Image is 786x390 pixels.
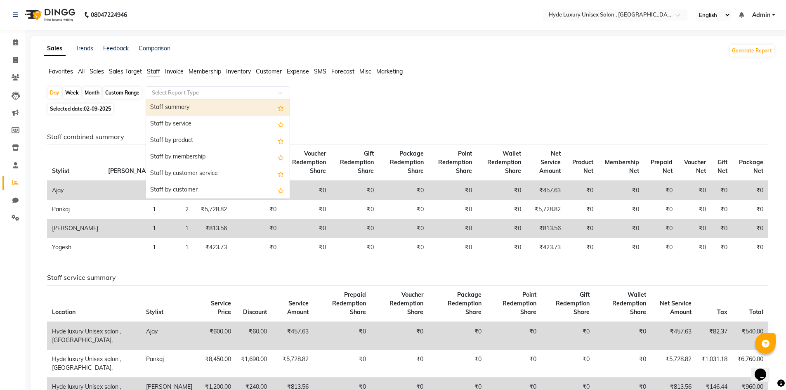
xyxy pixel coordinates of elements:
a: Comparison [139,45,170,52]
td: 2 [161,200,194,219]
td: ₹540.00 [732,322,768,350]
span: [PERSON_NAME] [108,167,156,175]
td: ₹0 [541,350,595,377]
td: ₹0 [595,350,651,377]
td: ₹5,728.82 [194,200,232,219]
span: Add this report to Favorites List [278,136,284,146]
span: Gift Redemption Share [340,150,374,175]
span: Prepaid Net [651,158,673,175]
td: ₹0 [598,181,644,200]
td: ₹0 [732,238,768,257]
td: ₹0 [677,181,711,200]
iframe: chat widget [751,357,778,382]
td: 1 [103,181,161,200]
td: ₹0 [232,238,281,257]
span: Location [52,308,76,316]
button: Generate Report [730,45,774,57]
td: Ajay [47,181,103,200]
td: ₹0 [598,200,644,219]
td: ₹0 [429,181,477,200]
td: ₹0 [595,322,651,350]
td: ₹0 [711,219,732,238]
td: ₹813.56 [194,219,232,238]
td: ₹600.00 [197,322,236,350]
span: Wallet Redemption Share [612,291,646,316]
div: Staff by product [146,132,290,149]
span: Stylist [146,308,163,316]
td: ₹0 [477,181,526,200]
b: 08047224946 [91,3,127,26]
td: ₹0 [371,350,428,377]
span: Add this report to Favorites List [278,185,284,195]
span: Staff [147,68,160,75]
td: ₹0 [379,181,429,200]
td: ₹0 [644,200,677,219]
span: Package Redemption Share [448,291,482,316]
ng-dropdown-panel: Options list [146,99,290,199]
span: Membership [189,68,221,75]
td: ₹0 [429,219,477,238]
td: ₹5,728.82 [526,200,566,219]
td: ₹0 [379,200,429,219]
td: ₹0 [331,219,379,238]
span: Admin [752,11,770,19]
td: ₹0 [732,181,768,200]
td: ₹0 [232,200,281,219]
td: ₹0 [429,238,477,257]
span: 02-09-2025 [84,106,111,112]
td: ₹0 [711,200,732,219]
td: ₹82.37 [696,322,732,350]
span: Add this report to Favorites List [278,103,284,113]
a: Sales [44,41,66,56]
span: Prepaid Redemption Share [332,291,366,316]
td: ₹0 [541,322,595,350]
td: ₹0 [598,238,644,257]
span: Total [749,308,763,316]
span: Gift Redemption Share [556,291,590,316]
h6: Staff service summary [47,274,768,281]
td: ₹0 [677,200,711,219]
td: 1 [103,219,161,238]
span: Favorites [49,68,73,75]
span: Marketing [376,68,403,75]
td: ₹0 [232,219,281,238]
td: ₹813.56 [526,219,566,238]
span: Package Redemption Share [390,150,424,175]
td: ₹423.73 [526,238,566,257]
div: Month [83,87,101,99]
td: ₹0 [566,219,598,238]
td: Pankaj [141,350,197,377]
td: 1 [103,200,161,219]
div: Week [63,87,81,99]
td: Hyde luxury Unisex salon , [GEOGRAPHIC_DATA], [47,350,141,377]
span: Stylist [52,167,69,175]
td: Yogesh [47,238,103,257]
span: Add this report to Favorites List [278,169,284,179]
div: Day [48,87,61,99]
span: Inventory [226,68,251,75]
td: ₹0 [477,219,526,238]
td: 1 [103,238,161,257]
div: Staff summary [146,99,290,116]
td: Pankaj [47,200,103,219]
span: Voucher Redemption Share [389,291,423,316]
td: ₹0 [477,238,526,257]
span: Discount [243,308,267,316]
span: Package Net [739,158,763,175]
span: Add this report to Favorites List [278,119,284,129]
td: ₹0 [429,200,477,219]
span: SMS [314,68,326,75]
td: ₹0 [566,238,598,257]
td: ₹457.63 [526,181,566,200]
span: Add this report to Favorites List [278,152,284,162]
div: Staff by customer service [146,165,290,182]
span: Tax [717,308,727,316]
span: Net Service Amount [539,150,561,175]
td: ₹0 [477,200,526,219]
td: ₹0 [711,181,732,200]
span: Invoice [165,68,184,75]
span: Point Redemption Share [438,150,472,175]
td: ₹1,031.18 [696,350,732,377]
td: ₹0 [371,322,428,350]
img: logo [21,3,78,26]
